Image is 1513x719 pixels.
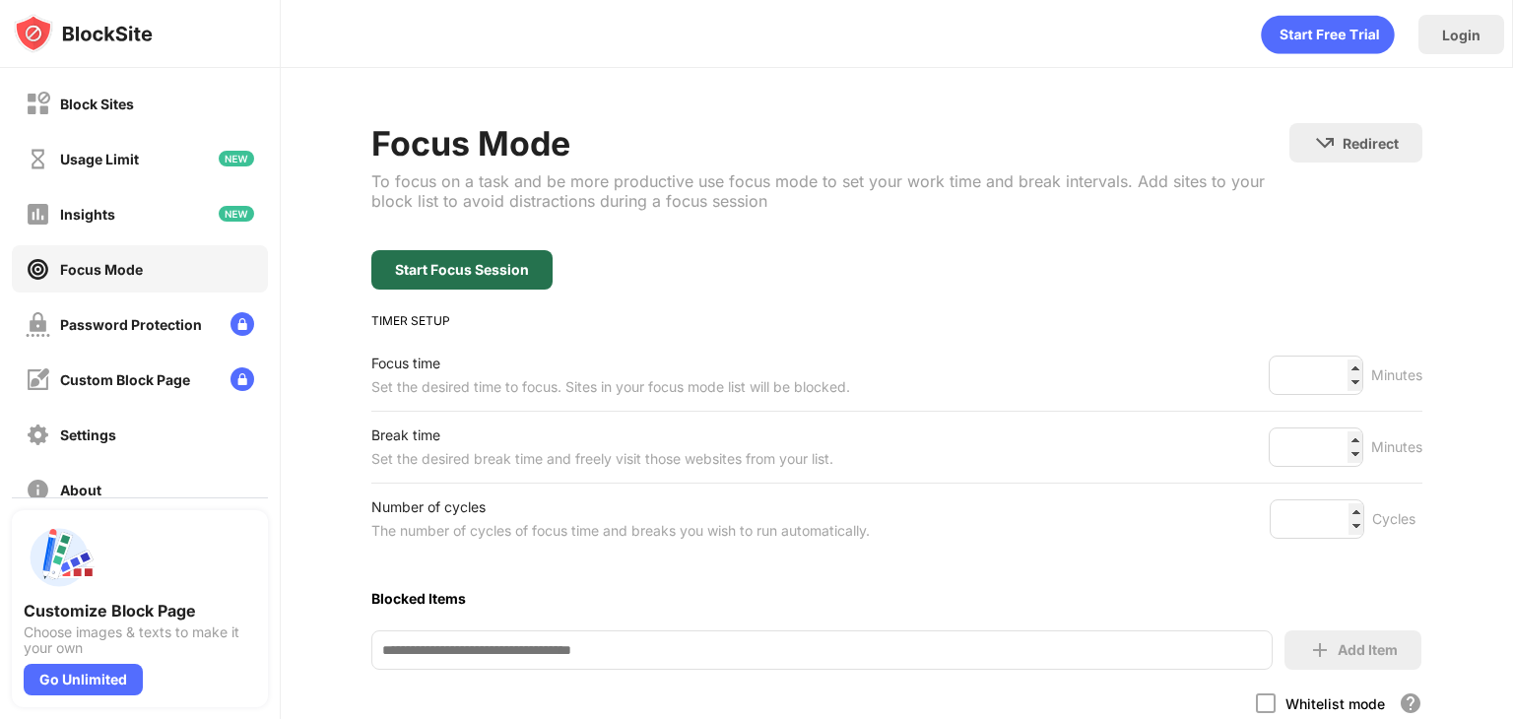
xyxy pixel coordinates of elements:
div: About [60,482,101,498]
img: lock-menu.svg [230,367,254,391]
div: Minutes [1371,363,1422,387]
div: Break time [371,424,833,447]
div: Go Unlimited [24,664,143,695]
div: Focus time [371,352,850,375]
div: Login [1442,27,1480,43]
div: Number of cycles [371,495,870,519]
div: Start Focus Session [395,262,529,278]
img: new-icon.svg [219,151,254,166]
div: The number of cycles of focus time and breaks you wish to run automatically. [371,519,870,543]
img: lock-menu.svg [230,312,254,336]
div: Customize Block Page [24,601,256,621]
img: time-usage-off.svg [26,147,50,171]
img: block-off.svg [26,92,50,116]
div: Focus Mode [371,123,1289,163]
div: Set the desired time to focus. Sites in your focus mode list will be blocked. [371,375,850,399]
div: Password Protection [60,316,202,333]
div: Custom Block Page [60,371,190,388]
img: settings-off.svg [26,423,50,447]
img: insights-off.svg [26,202,50,227]
img: password-protection-off.svg [26,312,50,337]
div: Focus Mode [60,261,143,278]
div: Blocked Items [371,590,1422,607]
div: Minutes [1371,435,1422,459]
div: Cycles [1372,507,1422,531]
div: To focus on a task and be more productive use focus mode to set your work time and break interval... [371,171,1289,211]
div: Settings [60,426,116,443]
img: focus-on.svg [26,257,50,282]
img: about-off.svg [26,478,50,502]
div: Set the desired break time and freely visit those websites from your list. [371,447,833,471]
div: Block Sites [60,96,134,112]
div: Add Item [1338,642,1398,658]
img: new-icon.svg [219,206,254,222]
img: push-custom-page.svg [24,522,95,593]
div: Whitelist mode [1285,695,1385,712]
div: Choose images & texts to make it your own [24,624,256,656]
div: animation [1261,15,1395,54]
img: logo-blocksite.svg [14,14,153,53]
div: TIMER SETUP [371,313,1422,328]
img: customize-block-page-off.svg [26,367,50,392]
div: Usage Limit [60,151,139,167]
div: Redirect [1343,135,1399,152]
div: Insights [60,206,115,223]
